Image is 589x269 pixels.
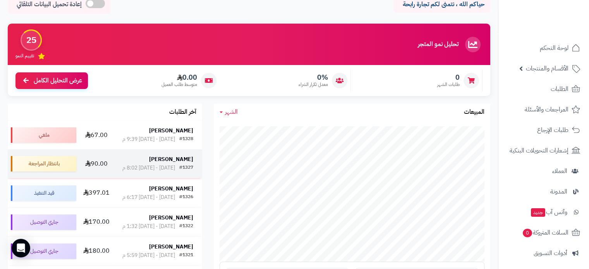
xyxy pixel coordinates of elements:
h3: المبيعات [464,109,484,116]
span: الطلبات [551,84,568,94]
td: 170.00 [79,208,113,236]
a: العملاء [503,162,584,180]
span: السلات المتروكة [522,227,568,238]
div: [DATE] - [DATE] 9:39 م [122,135,175,143]
a: الشهر [220,108,238,117]
span: إشعارات التحويلات البنكية [510,145,568,156]
span: معدل تكرار الشراء [299,81,328,88]
div: [DATE] - [DATE] 5:59 م [122,252,175,259]
a: الطلبات [503,80,584,98]
div: #1326 [179,194,193,201]
div: [DATE] - [DATE] 6:17 م [122,194,175,201]
span: لوحة التحكم [540,43,568,53]
td: 180.00 [79,237,113,266]
div: #1328 [179,135,193,143]
div: [DATE] - [DATE] 8:02 م [122,164,175,172]
span: الشهر [225,107,238,117]
div: جاري التوصيل [11,243,76,259]
a: السلات المتروكة0 [503,223,584,242]
a: لوحة التحكم [503,39,584,57]
td: 67.00 [79,121,113,149]
div: قيد التنفيذ [11,185,76,201]
span: 0 [523,229,532,237]
div: #1327 [179,164,193,172]
span: 0.00 [161,73,197,82]
span: 0% [299,73,328,82]
div: #1322 [179,223,193,230]
span: طلبات الإرجاع [537,125,568,135]
td: 90.00 [79,149,113,178]
span: طلبات الشهر [437,81,460,88]
strong: [PERSON_NAME] [149,155,193,163]
div: بانتظار المراجعة [11,156,76,171]
strong: [PERSON_NAME] [149,243,193,251]
span: المراجعات والأسئلة [525,104,568,115]
a: المراجعات والأسئلة [503,100,584,119]
a: المدونة [503,182,584,201]
span: عرض التحليل الكامل [34,76,82,85]
span: العملاء [552,166,567,176]
a: طلبات الإرجاع [503,121,584,139]
span: أدوات التسويق [534,248,567,259]
h3: تحليل نمو المتجر [418,41,458,48]
td: 397.01 [79,179,113,207]
span: جديد [531,208,545,217]
span: تقييم النمو [15,53,34,59]
a: أدوات التسويق [503,244,584,262]
span: وآتس آب [530,207,567,218]
img: logo-2.png [536,22,582,38]
a: عرض التحليل الكامل [15,72,88,89]
strong: [PERSON_NAME] [149,127,193,135]
span: الأقسام والمنتجات [526,63,568,74]
div: #1321 [179,252,193,259]
div: [DATE] - [DATE] 1:32 م [122,223,175,230]
h3: آخر الطلبات [169,109,196,116]
span: 0 [437,73,460,82]
span: المدونة [550,186,567,197]
div: Open Intercom Messenger [12,239,30,257]
span: متوسط طلب العميل [161,81,197,88]
strong: [PERSON_NAME] [149,185,193,193]
div: ملغي [11,127,76,143]
a: وآتس آبجديد [503,203,584,221]
a: إشعارات التحويلات البنكية [503,141,584,160]
div: جاري التوصيل [11,214,76,230]
strong: [PERSON_NAME] [149,214,193,222]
